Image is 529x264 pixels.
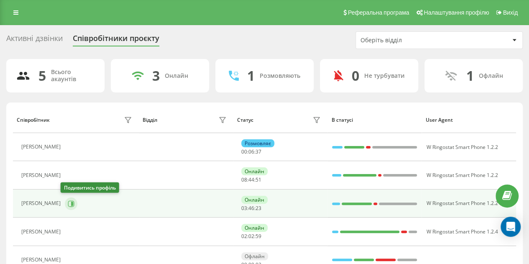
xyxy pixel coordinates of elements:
div: Офлайн [479,72,503,79]
span: Реферальна програма [348,9,409,16]
div: Онлайн [241,196,268,204]
div: Співробітники проєкту [73,34,159,47]
div: В статусі [331,117,418,123]
div: Співробітник [17,117,50,123]
div: [PERSON_NAME] [21,200,63,206]
div: Розмовляє [241,139,274,147]
div: Не турбувати [364,72,405,79]
span: 46 [248,205,254,212]
div: Відділ [143,117,157,123]
div: [PERSON_NAME] [21,257,63,263]
div: Онлайн [165,72,188,79]
div: Open Intercom Messenger [501,217,521,237]
div: Офлайн [241,252,268,260]
span: 02 [248,233,254,240]
span: 06 [248,148,254,155]
div: [PERSON_NAME] [21,172,63,178]
div: Статус [237,117,253,123]
div: Оберіть відділ [360,37,460,44]
span: 59 [256,233,261,240]
span: W Ringostat Smart Phone 1.2.2 [426,172,498,179]
div: Активні дзвінки [6,34,63,47]
div: : : [241,205,261,211]
div: : : [241,233,261,239]
div: 1 [247,68,255,84]
div: : : [241,149,261,155]
span: 08 [241,176,247,183]
div: Розмовляють [260,72,300,79]
div: Онлайн [241,167,268,175]
span: 23 [256,205,261,212]
div: Онлайн [241,224,268,232]
span: 51 [256,176,261,183]
span: 00 [241,148,247,155]
span: W Ringostat Smart Phone 1.2.4 [426,228,498,235]
div: [PERSON_NAME] [21,144,63,150]
div: 1 [466,68,474,84]
div: : : [241,177,261,183]
div: Подивитись профіль [61,182,119,193]
span: Налаштування профілю [424,9,489,16]
div: [PERSON_NAME] [21,229,63,235]
span: Вихід [503,9,518,16]
div: 0 [352,68,359,84]
span: W Ringostat Smart Phone 1.2.2 [426,144,498,151]
div: 5 [38,68,46,84]
span: 03 [241,205,247,212]
span: 02 [241,233,247,240]
span: W Ringostat Smart Phone 1.2.2 [426,200,498,207]
div: 3 [152,68,160,84]
span: 37 [256,148,261,155]
div: User Agent [426,117,512,123]
span: 44 [248,176,254,183]
div: Всього акаунтів [51,69,95,83]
